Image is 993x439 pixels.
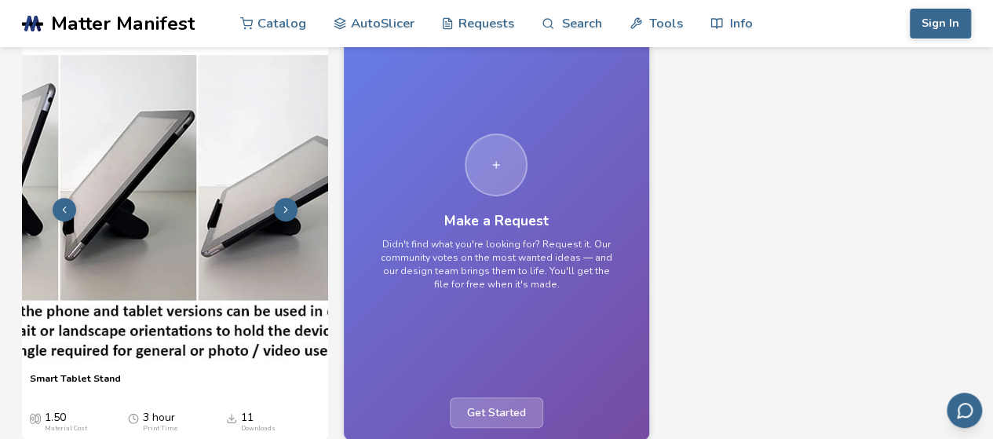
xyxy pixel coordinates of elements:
p: Didn't find what you're looking for? Request it. Our community votes on the most wanted ideas — a... [378,238,614,292]
div: 1.50 [45,412,87,432]
a: Smart Tablet Stand [30,372,121,396]
h3: Make a Request [444,213,549,229]
span: Average Cost [30,412,41,424]
span: Get Started [450,397,543,428]
button: Sign In [910,9,971,38]
div: Material Cost [45,425,87,433]
div: Downloads [241,425,276,433]
div: 11 [241,412,276,432]
span: Downloads [226,412,237,424]
button: Send feedback via email [947,393,982,428]
span: Matter Manifest [51,13,195,35]
div: Print Time [143,425,177,433]
span: Average Print Time [128,412,139,424]
div: 3 hour [143,412,177,432]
